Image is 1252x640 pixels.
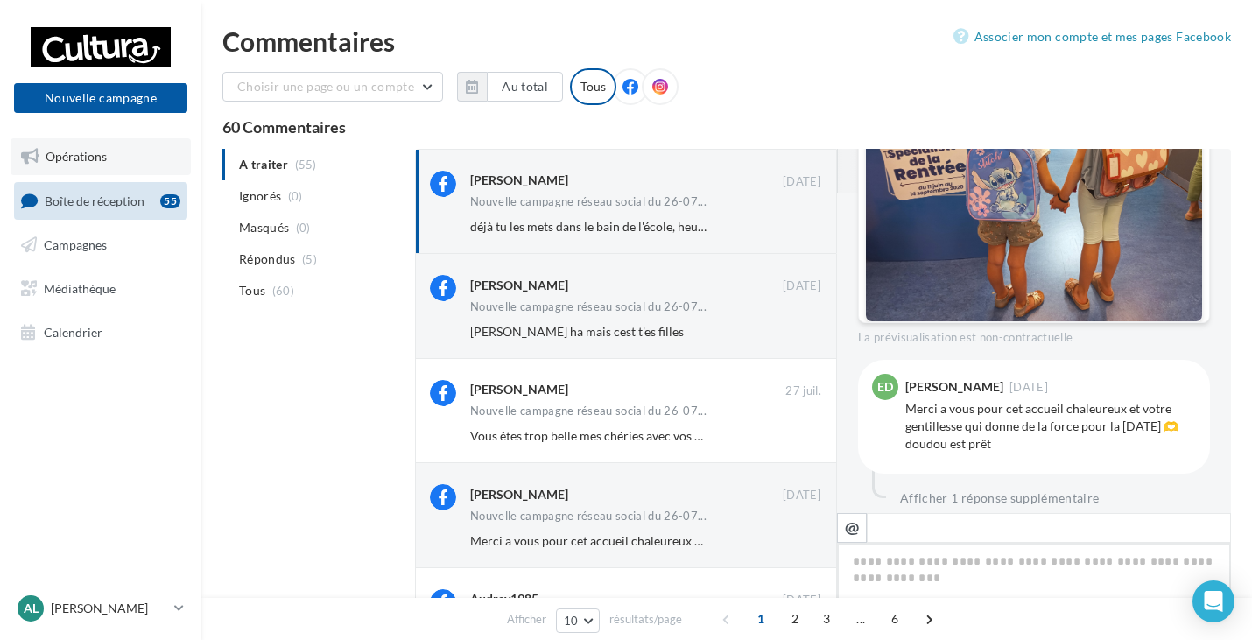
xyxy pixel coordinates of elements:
[1009,382,1048,393] span: [DATE]
[564,614,579,628] span: 10
[470,324,684,339] span: [PERSON_NAME] ha mais cest t'es filles
[470,486,568,503] div: [PERSON_NAME]
[783,488,821,503] span: [DATE]
[11,271,191,307] a: Médiathèque
[905,381,1003,393] div: [PERSON_NAME]
[45,193,144,207] span: Boîte de réception
[783,174,821,190] span: [DATE]
[11,227,191,264] a: Campagnes
[222,119,1231,135] div: 60 Commentaires
[847,605,875,633] span: ...
[609,611,682,628] span: résultats/page
[11,138,191,175] a: Opérations
[44,237,107,252] span: Campagnes
[747,605,775,633] span: 1
[296,221,311,235] span: (0)
[44,324,102,339] span: Calendrier
[812,605,841,633] span: 3
[845,519,860,535] i: @
[239,219,289,236] span: Masqués
[46,149,107,164] span: Opérations
[783,278,821,294] span: [DATE]
[507,611,546,628] span: Afficher
[239,282,265,299] span: Tous
[160,194,180,208] div: 55
[288,189,303,203] span: (0)
[470,510,707,522] span: Nouvelle campagne réseau social du 26-07...
[222,28,1231,54] div: Commentaires
[24,600,39,617] span: Al
[51,600,167,617] p: [PERSON_NAME]
[877,378,893,396] span: Ed
[470,301,707,313] span: Nouvelle campagne réseau social du 26-07...
[953,26,1231,47] a: Associer mon compte et mes pages Facebook
[237,79,414,94] span: Choisir une page ou un compte
[470,219,1141,234] span: déjà tu les mets dans le bain de l'école, heureusement le plaisir de choisir le cartable neuf ne ...
[470,196,707,207] span: Nouvelle campagne réseau social du 26-07...
[302,252,317,266] span: (5)
[11,182,191,220] a: Boîte de réception55
[222,72,443,102] button: Choisir une page ou un compte
[457,72,563,102] button: Au total
[470,381,568,398] div: [PERSON_NAME]
[11,314,191,351] a: Calendrier
[470,428,858,443] span: Vous êtes trop belle mes chéries avec vos sacs pour l'école bisous bisous
[905,400,1196,453] div: Merci a vous pour cet accueil chaleureux et votre gentillesse qui donne de la force pour la [DATE...
[470,405,707,417] span: Nouvelle campagne réseau social du 26-07...
[881,605,909,633] span: 6
[785,383,821,399] span: 27 juil.
[44,281,116,296] span: Médiathèque
[570,68,616,105] div: Tous
[239,187,281,205] span: Ignorés
[783,593,821,608] span: [DATE]
[556,608,601,633] button: 10
[781,605,809,633] span: 2
[1192,580,1234,622] div: Open Intercom Messenger
[470,172,568,189] div: [PERSON_NAME]
[487,72,563,102] button: Au total
[837,513,867,543] button: @
[272,284,294,298] span: (60)
[14,592,187,625] a: Al [PERSON_NAME]
[470,533,1101,548] span: Merci a vous pour cet accueil chaleureux et votre gentillesse qui donne de la force pour la [DATE...
[239,250,296,268] span: Répondus
[858,323,1210,346] div: La prévisualisation est non-contractuelle
[470,277,568,294] div: [PERSON_NAME]
[470,590,538,608] div: Audrey1985
[893,488,1107,509] button: Afficher 1 réponse supplémentaire
[14,83,187,113] button: Nouvelle campagne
